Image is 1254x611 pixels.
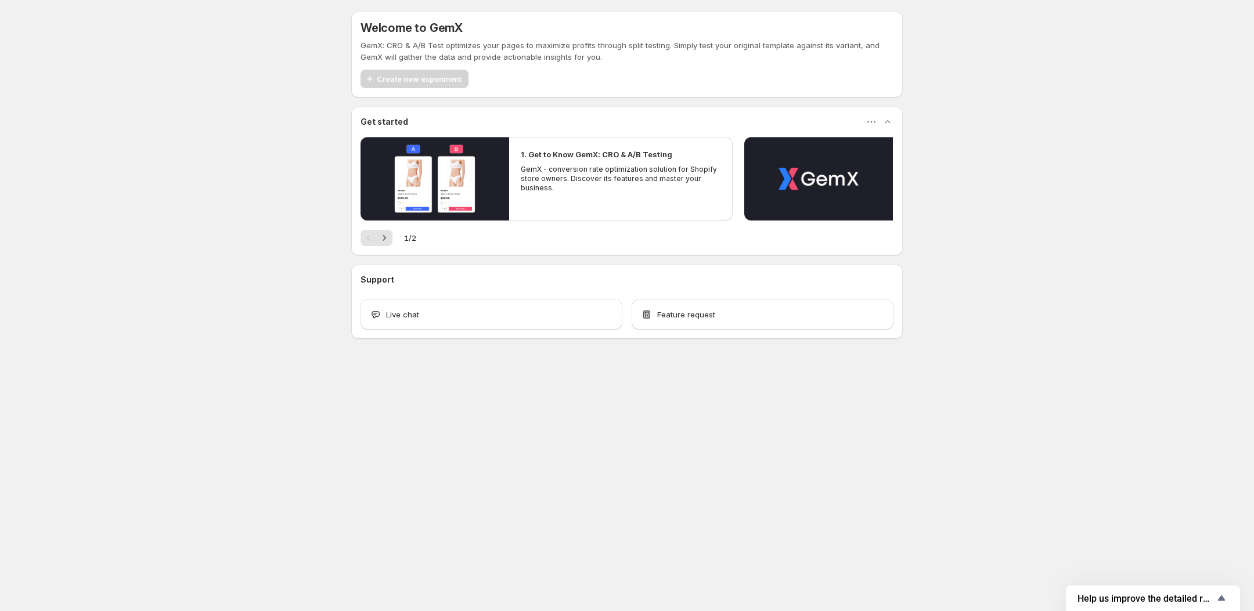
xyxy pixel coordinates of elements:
[361,116,408,128] h3: Get started
[521,149,672,160] h2: 1. Get to Know GemX: CRO & A/B Testing
[744,137,893,220] button: Play video
[361,137,509,220] button: Play video
[361,274,394,285] h3: Support
[1078,591,1228,605] button: Show survey - Help us improve the detailed report for A/B campaigns
[1078,593,1215,604] span: Help us improve the detailed report for A/B campaigns
[386,309,419,320] span: Live chat
[404,232,416,244] span: 1 / 2
[376,230,392,246] button: Next
[361,230,392,246] nav: Pagination
[361,21,463,35] h5: Welcome to GemX
[657,309,715,320] span: Feature request
[521,165,720,193] p: GemX - conversion rate optimization solution for Shopify store owners. Discover its features and ...
[361,39,893,63] p: GemX: CRO & A/B Test optimizes your pages to maximize profits through split testing. Simply test ...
